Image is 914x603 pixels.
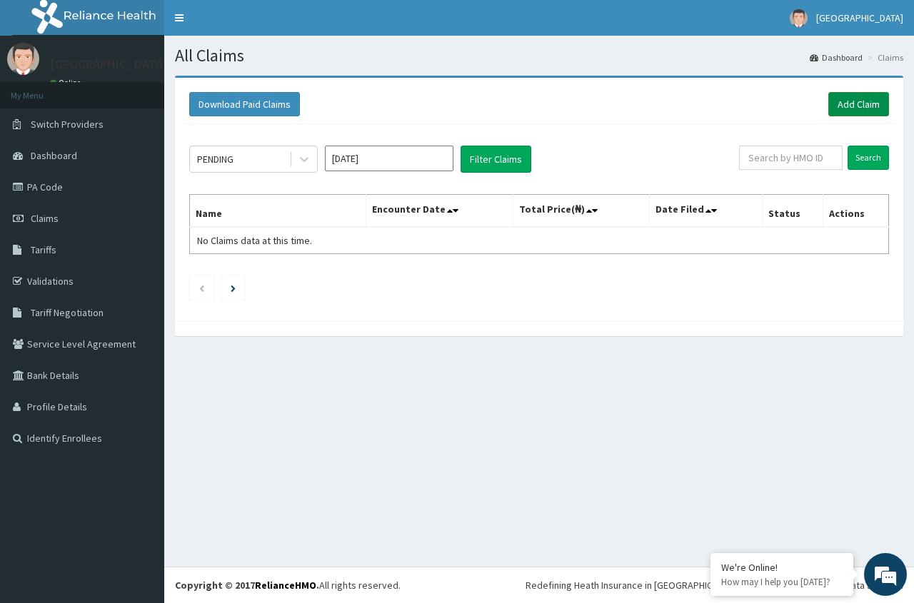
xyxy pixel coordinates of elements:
footer: All rights reserved. [164,567,914,603]
span: [GEOGRAPHIC_DATA] [816,11,903,24]
img: User Image [790,9,808,27]
input: Select Month and Year [325,146,453,171]
li: Claims [864,51,903,64]
th: Total Price(₦) [513,195,649,228]
p: How may I help you today? [721,576,843,588]
a: Previous page [199,281,205,294]
h1: All Claims [175,46,903,65]
div: PENDING [197,152,233,166]
p: [GEOGRAPHIC_DATA] [50,58,168,71]
div: We're Online! [721,561,843,574]
a: Dashboard [810,51,863,64]
button: Download Paid Claims [189,92,300,116]
th: Name [190,195,366,228]
span: Tariffs [31,243,56,256]
th: Status [762,195,823,228]
span: Tariff Negotiation [31,306,104,319]
strong: Copyright © 2017 . [175,579,319,592]
span: Dashboard [31,149,77,162]
span: Switch Providers [31,118,104,131]
div: Redefining Heath Insurance in [GEOGRAPHIC_DATA] using Telemedicine and Data Science! [526,578,903,592]
input: Search by HMO ID [739,146,843,170]
a: RelianceHMO [255,579,316,592]
a: Online [50,78,84,88]
th: Actions [823,195,888,228]
img: User Image [7,43,39,75]
span: No Claims data at this time. [197,234,312,247]
a: Next page [231,281,236,294]
input: Search [848,146,889,170]
a: Add Claim [828,92,889,116]
th: Date Filed [649,195,762,228]
th: Encounter Date [366,195,513,228]
span: Claims [31,212,59,225]
button: Filter Claims [461,146,531,173]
